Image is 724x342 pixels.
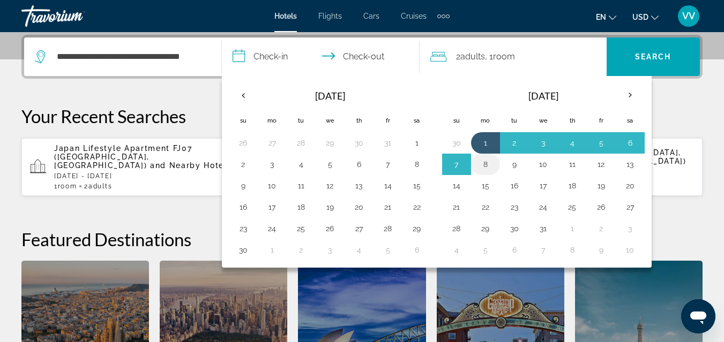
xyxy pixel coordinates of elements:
span: Search [635,52,671,61]
button: Day 28 [293,135,310,150]
button: Day 8 [477,157,494,172]
span: Adults [88,183,112,190]
button: Day 15 [408,178,426,193]
button: Day 6 [622,135,639,150]
button: Day 10 [264,178,281,193]
button: Day 28 [448,221,465,236]
button: Day 19 [322,200,339,215]
button: Day 26 [593,200,610,215]
a: Cruises [401,12,427,20]
button: Day 21 [448,200,465,215]
a: Flights [318,12,342,20]
button: Next month [616,83,645,108]
button: Day 8 [564,242,581,257]
button: Day 29 [322,135,339,150]
button: Day 6 [506,242,523,257]
button: Day 25 [564,200,581,215]
button: Day 19 [593,178,610,193]
p: [DATE] - [DATE] [54,172,233,180]
th: [DATE] [471,83,616,109]
button: Day 16 [506,178,523,193]
button: Day 4 [350,242,368,257]
button: Day 11 [564,157,581,172]
button: Change language [596,9,616,25]
span: 2 [456,49,485,64]
button: Day 12 [322,178,339,193]
a: Cars [363,12,379,20]
button: Day 15 [477,178,494,193]
button: Day 30 [235,242,252,257]
button: Day 24 [264,221,281,236]
button: Day 3 [322,242,339,257]
button: Day 5 [593,135,610,150]
button: Day 20 [622,178,639,193]
button: Day 13 [350,178,368,193]
span: 1 [54,183,77,190]
button: Day 17 [264,200,281,215]
div: Search widget [24,37,700,76]
span: en [596,13,606,21]
a: Hotels [274,12,297,20]
button: Day 20 [350,200,368,215]
button: Day 2 [293,242,310,257]
button: Day 2 [506,135,523,150]
button: Day 29 [408,221,426,236]
button: Day 23 [235,221,252,236]
button: Day 27 [264,135,281,150]
button: Search [607,37,700,76]
button: Day 30 [350,135,368,150]
button: Day 7 [535,242,552,257]
iframe: Button to launch messaging window [681,299,715,333]
button: Day 18 [293,200,310,215]
button: Day 24 [535,200,552,215]
button: Day 9 [235,178,252,193]
button: Check in and out dates [222,37,420,76]
button: Day 26 [235,135,252,150]
button: Day 2 [235,157,252,172]
button: Day 4 [564,135,581,150]
button: Day 22 [477,200,494,215]
h2: Featured Destinations [21,229,703,250]
span: , 1 [485,49,515,64]
button: Day 30 [448,135,465,150]
button: Day 28 [379,221,397,236]
button: Day 1 [564,221,581,236]
button: User Menu [675,5,703,27]
button: Day 14 [448,178,465,193]
span: USD [632,13,648,21]
button: Day 4 [448,242,465,257]
span: Room [58,183,77,190]
button: Day 7 [448,157,465,172]
button: Day 10 [622,242,639,257]
button: Day 5 [477,242,494,257]
button: Day 31 [379,135,397,150]
button: Day 5 [322,157,339,172]
button: Day 25 [293,221,310,236]
button: Day 11 [293,178,310,193]
button: Day 4 [293,157,310,172]
button: Day 21 [379,200,397,215]
p: Your Recent Searches [21,105,703,127]
button: Day 23 [506,200,523,215]
button: Day 31 [535,221,552,236]
button: Day 14 [379,178,397,193]
button: Day 6 [408,242,426,257]
span: Room [493,51,515,62]
button: Travelers: 2 adults, 0 children [420,37,607,76]
button: Previous month [229,83,258,108]
button: Day 27 [350,221,368,236]
button: Day 7 [379,157,397,172]
span: 2 [84,183,112,190]
button: Day 12 [593,157,610,172]
a: Travorium [21,2,129,30]
button: Day 2 [593,221,610,236]
button: Day 17 [535,178,552,193]
button: Change currency [632,9,659,25]
button: Day 1 [477,135,494,150]
button: Day 3 [264,157,281,172]
span: Adults [460,51,485,62]
button: Day 13 [622,157,639,172]
button: Day 9 [506,157,523,172]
